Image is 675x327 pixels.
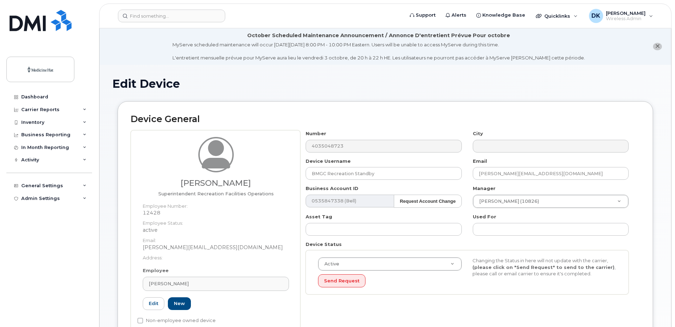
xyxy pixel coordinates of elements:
dt: Email: [143,234,289,244]
label: Non-employee owned device [137,316,216,325]
div: Changing the Status in here will not update with the carrier, , please call or email carrier to e... [467,257,622,277]
a: [PERSON_NAME] (10826) [473,195,628,208]
strong: (please click on "Send Request" to send to the carrier) [472,264,614,270]
a: New [168,297,191,310]
button: Send Request [318,274,365,287]
h3: [PERSON_NAME] [143,179,289,188]
label: Manager [473,185,495,192]
div: October Scheduled Maintenance Announcement / Annonce D'entretient Prévue Pour octobre [247,32,510,39]
a: [PERSON_NAME] [143,277,289,291]
span: [PERSON_NAME] (10826) [475,198,539,205]
div: MyServe scheduled maintenance will occur [DATE][DATE] 8:00 PM - 10:00 PM Eastern. Users will be u... [172,41,585,61]
h2: Device General [131,114,640,124]
label: Number [306,130,326,137]
a: Edit [143,297,164,310]
span: Job title [158,191,274,196]
label: Device Username [306,158,351,165]
a: Active [318,258,461,270]
dt: Employee Number: [143,199,289,210]
dd: 12428 [143,209,289,216]
strong: Request Account Change [400,199,456,204]
label: Asset Tag [306,213,332,220]
span: Active [320,261,339,267]
label: Email [473,158,487,165]
dd: active [143,226,289,234]
label: Business Account ID [306,185,358,192]
dd: [PERSON_NAME][EMAIL_ADDRESS][DOMAIN_NAME] [143,244,289,251]
h1: Edit Device [112,78,658,90]
label: Device Status [306,241,342,248]
input: Non-employee owned device [137,318,143,323]
label: Used For [473,213,496,220]
dt: Address: [143,251,289,261]
label: Employee [143,267,169,274]
button: close notification [653,43,662,50]
label: City [473,130,483,137]
dt: Employee Status: [143,216,289,226]
button: Request Account Change [394,195,462,208]
span: [PERSON_NAME] [149,280,189,287]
